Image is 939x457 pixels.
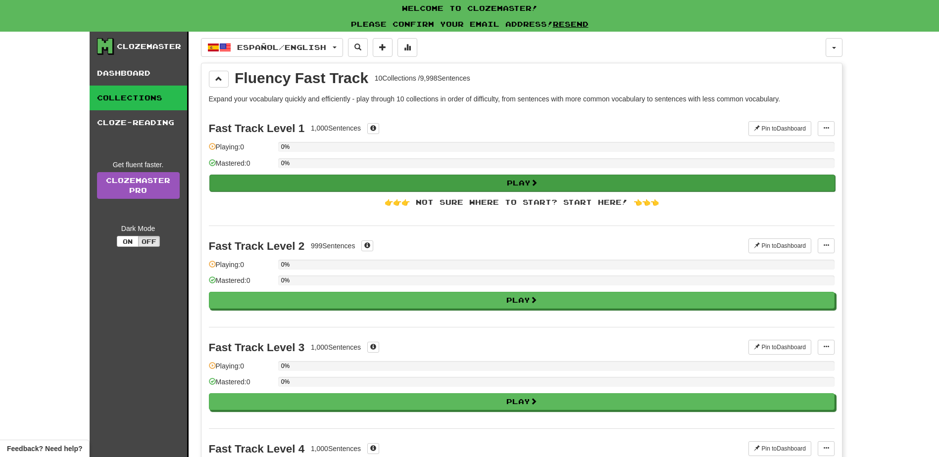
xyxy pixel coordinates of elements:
span: Open feedback widget [7,444,82,454]
div: 1,000 Sentences [311,444,361,454]
div: 1,000 Sentences [311,123,361,133]
div: 999 Sentences [311,241,355,251]
div: Playing: 0 [209,142,273,158]
div: Fast Track Level 3 [209,341,305,354]
div: Fast Track Level 1 [209,122,305,135]
div: Mastered: 0 [209,158,273,175]
div: Fast Track Level 4 [209,443,305,455]
div: Mastered: 0 [209,377,273,393]
a: Dashboard [90,61,187,86]
button: More stats [397,38,417,57]
div: Fluency Fast Track [235,71,368,86]
button: Pin toDashboard [748,441,811,456]
div: 10 Collections / 9,998 Sentences [375,73,470,83]
span: Español / English [237,43,326,51]
div: Mastered: 0 [209,275,273,292]
div: Playing: 0 [209,361,273,377]
div: 👉👉👉 Not sure where to start? Start here! 👈👈👈 [209,197,835,207]
a: ClozemasterPro [97,172,180,199]
button: Pin toDashboard [748,238,811,253]
button: Play [209,292,835,309]
button: Play [209,393,835,410]
button: Español/English [201,38,343,57]
div: Clozemaster [117,42,181,51]
a: Resend [553,20,589,28]
p: Expand your vocabulary quickly and efficiently - play through 10 collections in order of difficul... [209,94,835,104]
button: Pin toDashboard [748,121,811,136]
button: On [117,236,139,247]
a: Collections [90,86,187,110]
button: Off [138,236,160,247]
button: Add sentence to collection [373,38,393,57]
button: Search sentences [348,38,368,57]
div: Fast Track Level 2 [209,240,305,252]
a: Cloze-Reading [90,110,187,135]
button: Play [209,175,835,191]
button: Pin toDashboard [748,340,811,355]
div: Get fluent faster. [97,160,180,170]
div: Playing: 0 [209,260,273,276]
div: Dark Mode [97,224,180,233]
div: 1,000 Sentences [311,342,361,352]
